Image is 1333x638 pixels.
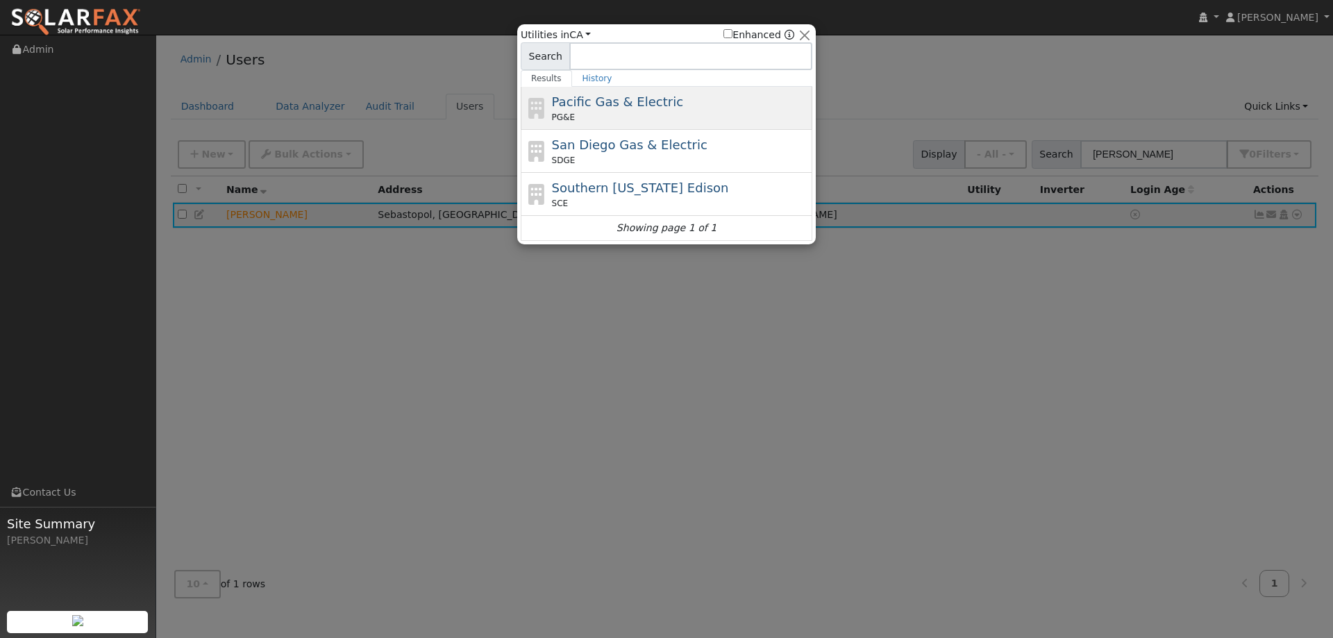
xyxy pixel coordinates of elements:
[552,111,575,124] span: PG&E
[569,29,591,40] a: CA
[785,29,794,40] a: Enhanced Providers
[1237,12,1318,23] span: [PERSON_NAME]
[10,8,141,37] img: SolarFax
[7,533,149,548] div: [PERSON_NAME]
[552,197,569,210] span: SCE
[521,42,570,70] span: Search
[552,181,729,195] span: Southern [US_STATE] Edison
[572,70,623,87] a: History
[617,221,716,235] i: Showing page 1 of 1
[552,137,707,152] span: San Diego Gas & Electric
[552,154,576,167] span: SDGE
[72,615,83,626] img: retrieve
[723,29,732,38] input: Enhanced
[723,28,781,42] label: Enhanced
[552,94,683,109] span: Pacific Gas & Electric
[521,70,572,87] a: Results
[521,28,591,42] span: Utilities in
[7,514,149,533] span: Site Summary
[723,28,794,42] span: Show enhanced providers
